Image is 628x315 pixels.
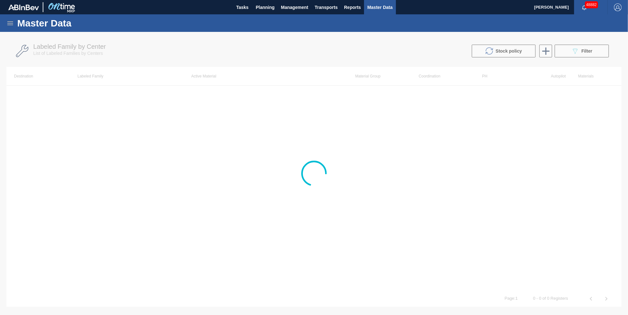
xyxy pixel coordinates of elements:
[281,4,308,11] span: Management
[8,4,39,10] img: TNhmsLtSVTkK8tSr43FrP2fwEKptu5GPRR3wAAAABJRU5ErkJggg==
[235,4,249,11] span: Tasks
[315,4,338,11] span: Transports
[256,4,274,11] span: Planning
[614,4,622,11] img: Logout
[367,4,392,11] span: Master Data
[344,4,361,11] span: Reports
[585,1,598,8] span: 48882
[17,19,130,27] h1: Master Data
[574,3,595,12] button: Notifications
